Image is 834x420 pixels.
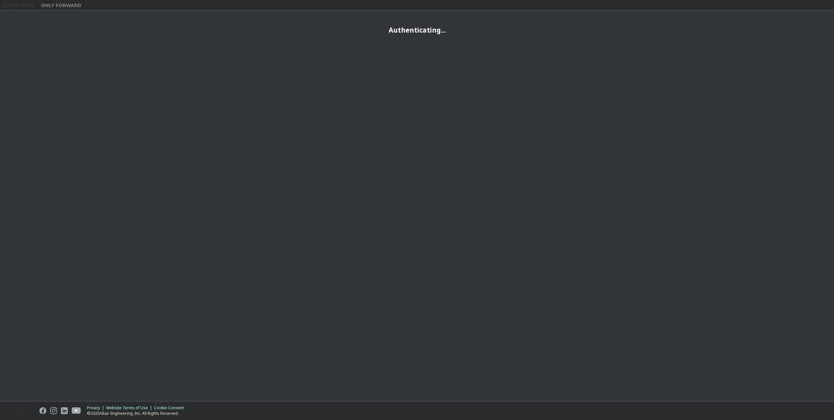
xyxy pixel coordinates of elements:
img: instagram.svg [50,407,57,414]
img: Altair One [3,2,85,8]
img: youtube.svg [72,407,81,414]
img: altair_logo.svg [2,407,36,414]
div: Website Terms of Use [106,405,154,411]
h2: Authenticating... [3,26,831,34]
p: © 2025 Altair Engineering, Inc. All Rights Reserved. [87,411,188,416]
div: Cookie Consent [154,405,188,411]
div: Privacy [87,405,106,411]
img: facebook.svg [39,407,46,414]
img: linkedin.svg [61,407,68,414]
